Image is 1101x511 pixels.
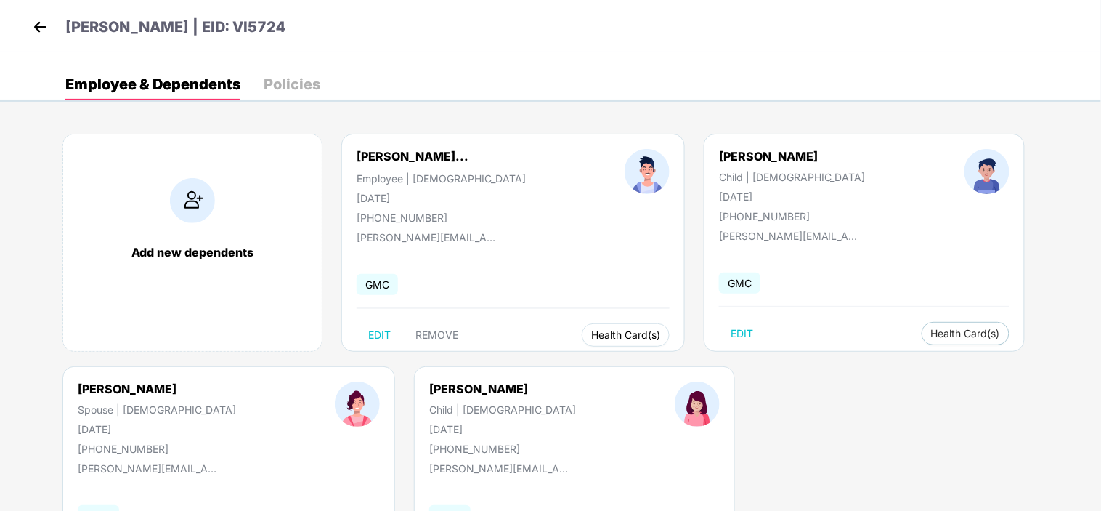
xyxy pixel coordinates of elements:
div: Policies [264,77,320,92]
img: profileImage [964,149,1009,194]
button: Health Card(s) [922,322,1009,345]
div: [PERSON_NAME] [429,382,576,396]
div: Employee & Dependents [65,77,240,92]
div: Child | [DEMOGRAPHIC_DATA] [719,171,866,183]
img: profileImage [675,382,720,427]
div: [PERSON_NAME][EMAIL_ADDRESS][DOMAIN_NAME] [719,230,864,242]
span: Health Card(s) [591,331,660,339]
img: profileImage [335,382,380,427]
div: [DATE] [357,192,526,204]
div: [PERSON_NAME]... [357,149,468,164]
div: [PERSON_NAME][EMAIL_ADDRESS][DOMAIN_NAME] [357,231,502,244]
span: REMOVE [415,329,458,341]
div: Add new dependents [78,245,307,259]
div: [PERSON_NAME][EMAIL_ADDRESS][DOMAIN_NAME] [429,462,574,475]
div: [PERSON_NAME] [78,382,236,396]
button: REMOVE [404,323,470,347]
img: back [29,16,51,38]
img: profileImage [625,149,670,194]
div: [PHONE_NUMBER] [357,212,526,224]
button: Health Card(s) [582,323,670,347]
span: GMC [719,273,760,294]
span: EDIT [368,329,391,341]
div: [PHONE_NUMBER] [719,210,866,222]
div: [PHONE_NUMBER] [429,443,576,455]
div: [DATE] [78,423,236,435]
span: Health Card(s) [931,330,1000,337]
div: Spouse | [DEMOGRAPHIC_DATA] [78,403,236,416]
div: [DATE] [719,190,866,203]
div: [PHONE_NUMBER] [78,443,236,455]
div: Child | [DEMOGRAPHIC_DATA] [429,403,576,416]
div: [DATE] [429,423,576,435]
div: Employee | [DEMOGRAPHIC_DATA] [357,172,526,185]
span: GMC [357,274,398,295]
div: [PERSON_NAME] [719,149,866,164]
div: [PERSON_NAME][EMAIL_ADDRESS][DOMAIN_NAME] [78,462,223,475]
button: EDIT [719,322,765,345]
button: EDIT [357,323,402,347]
span: EDIT [731,328,753,339]
img: addIcon [170,178,215,223]
p: [PERSON_NAME] | EID: VI5724 [65,16,285,39]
